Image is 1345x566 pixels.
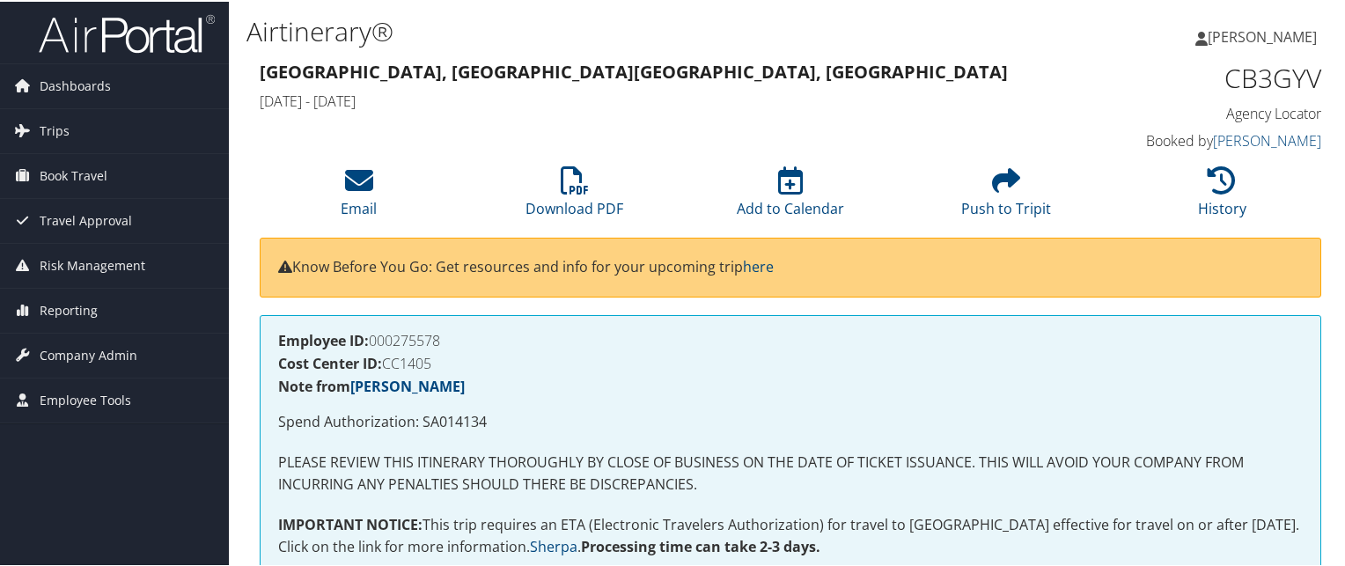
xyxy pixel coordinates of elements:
p: Know Before You Go: Get resources and info for your upcoming trip [278,254,1303,277]
strong: Employee ID: [278,329,369,349]
h4: CC1405 [278,355,1303,369]
strong: [GEOGRAPHIC_DATA], [GEOGRAPHIC_DATA] [GEOGRAPHIC_DATA], [GEOGRAPHIC_DATA] [260,58,1008,82]
a: [PERSON_NAME] [1213,129,1321,149]
a: Sherpa [530,535,577,555]
span: Book Travel [40,152,107,196]
p: Spend Authorization: SA014134 [278,409,1303,432]
strong: IMPORTANT NOTICE: [278,513,423,533]
span: Trips [40,107,70,151]
span: Reporting [40,287,98,331]
a: Add to Calendar [737,174,844,217]
a: Download PDF [526,174,623,217]
span: [PERSON_NAME] [1208,26,1317,45]
h1: CB3GYV [1076,58,1321,95]
h4: Booked by [1076,129,1321,149]
img: airportal-logo.png [39,11,215,53]
a: [PERSON_NAME] [1195,9,1334,62]
span: Company Admin [40,332,137,376]
span: Dashboards [40,62,111,107]
a: Email [341,174,377,217]
span: Risk Management [40,242,145,286]
span: Travel Approval [40,197,132,241]
strong: Note from [278,375,465,394]
h4: 000275578 [278,332,1303,346]
strong: Cost Center ID: [278,352,382,371]
a: [PERSON_NAME] [350,375,465,394]
span: Employee Tools [40,377,131,421]
h4: [DATE] - [DATE] [260,90,1049,109]
a: History [1198,174,1246,217]
p: This trip requires an ETA (Electronic Travelers Authorization) for travel to [GEOGRAPHIC_DATA] ef... [278,512,1303,557]
h1: Airtinerary® [246,11,972,48]
a: here [743,255,774,275]
h4: Agency Locator [1076,102,1321,121]
p: PLEASE REVIEW THIS ITINERARY THOROUGHLY BY CLOSE OF BUSINESS ON THE DATE OF TICKET ISSUANCE. THIS... [278,450,1303,495]
a: Push to Tripit [961,174,1051,217]
strong: Processing time can take 2-3 days. [581,535,820,555]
